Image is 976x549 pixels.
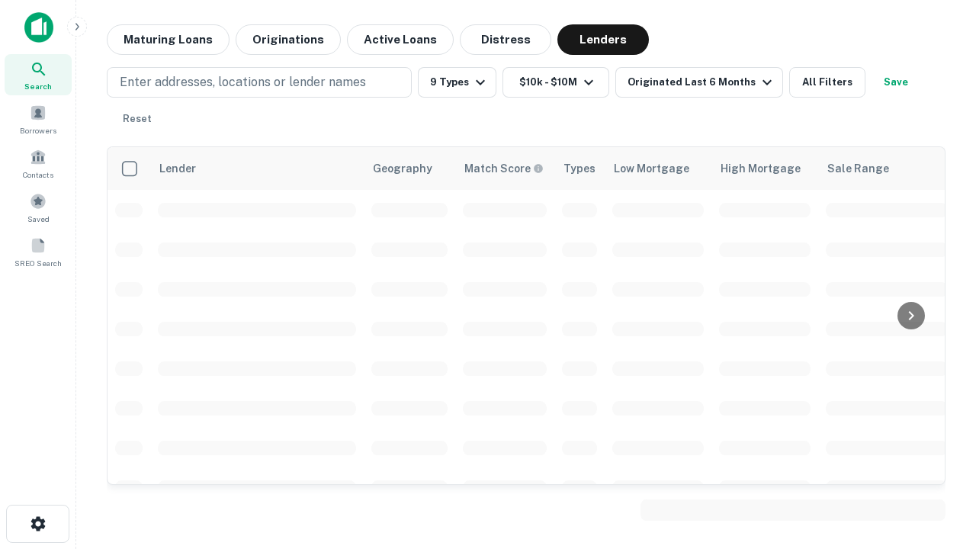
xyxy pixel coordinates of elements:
div: Geography [373,159,432,178]
th: Geography [364,147,455,190]
a: Saved [5,187,72,228]
span: Borrowers [20,124,56,136]
th: Sale Range [818,147,955,190]
button: Enter addresses, locations or lender names [107,67,412,98]
div: Capitalize uses an advanced AI algorithm to match your search with the best lender. The match sco... [464,160,544,177]
div: Originated Last 6 Months [628,73,776,91]
div: Low Mortgage [614,159,689,178]
span: Contacts [23,169,53,181]
th: Types [554,147,605,190]
button: Lenders [557,24,649,55]
button: Active Loans [347,24,454,55]
img: capitalize-icon.png [24,12,53,43]
button: 9 Types [418,67,496,98]
button: $10k - $10M [502,67,609,98]
th: Low Mortgage [605,147,711,190]
th: High Mortgage [711,147,818,190]
span: SREO Search [14,257,62,269]
button: Originated Last 6 Months [615,67,783,98]
div: Lender [159,159,196,178]
button: Originations [236,24,341,55]
p: Enter addresses, locations or lender names [120,73,366,91]
div: Types [563,159,596,178]
button: All Filters [789,67,865,98]
span: Saved [27,213,50,225]
button: Maturing Loans [107,24,230,55]
button: Save your search to get updates of matches that match your search criteria. [872,67,920,98]
button: Reset [113,104,162,134]
div: Sale Range [827,159,889,178]
th: Lender [150,147,364,190]
th: Capitalize uses an advanced AI algorithm to match your search with the best lender. The match sco... [455,147,554,190]
a: SREO Search [5,231,72,272]
span: Search [24,80,52,92]
a: Search [5,54,72,95]
h6: Match Score [464,160,541,177]
iframe: Chat Widget [900,378,976,451]
a: Borrowers [5,98,72,140]
button: Distress [460,24,551,55]
a: Contacts [5,143,72,184]
div: High Mortgage [721,159,801,178]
